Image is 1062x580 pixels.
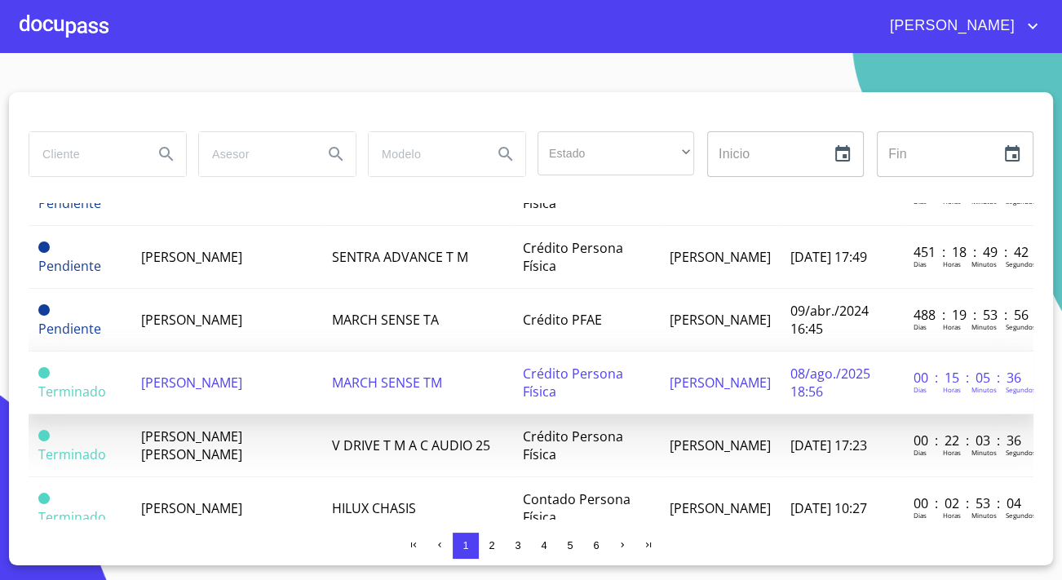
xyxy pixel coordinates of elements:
[141,374,242,392] span: [PERSON_NAME]
[332,311,439,329] span: MARCH SENSE TA
[38,430,50,441] span: Terminado
[38,241,50,253] span: Pendiente
[971,448,997,457] p: Minutos
[670,248,771,266] span: [PERSON_NAME]
[670,499,771,517] span: [PERSON_NAME]
[1006,259,1036,268] p: Segundos
[538,131,694,175] div: ​
[1006,511,1036,520] p: Segundos
[316,135,356,174] button: Search
[1006,385,1036,394] p: Segundos
[523,311,602,329] span: Crédito PFAE
[670,436,771,454] span: [PERSON_NAME]
[38,304,50,316] span: Pendiente
[479,533,505,559] button: 2
[670,311,771,329] span: [PERSON_NAME]
[790,365,870,401] span: 08/ago./2025 18:56
[332,248,468,266] span: SENTRA ADVANCE T M
[971,511,997,520] p: Minutos
[914,511,927,520] p: Dias
[141,427,242,463] span: [PERSON_NAME] [PERSON_NAME]
[1006,448,1036,457] p: Segundos
[141,311,242,329] span: [PERSON_NAME]
[914,243,1024,261] p: 451 : 18 : 49 : 42
[38,383,106,401] span: Terminado
[593,539,599,551] span: 6
[141,248,242,266] span: [PERSON_NAME]
[38,257,101,275] span: Pendiente
[790,302,869,338] span: 09/abr./2024 16:45
[38,367,50,379] span: Terminado
[523,239,623,275] span: Crédito Persona Física
[790,499,867,517] span: [DATE] 10:27
[541,539,546,551] span: 4
[878,13,1042,39] button: account of current user
[515,539,520,551] span: 3
[914,306,1024,324] p: 488 : 19 : 53 : 56
[943,448,961,457] p: Horas
[914,448,927,457] p: Dias
[971,259,997,268] p: Minutos
[567,539,573,551] span: 5
[557,533,583,559] button: 5
[943,259,961,268] p: Horas
[943,385,961,394] p: Horas
[38,320,101,338] span: Pendiente
[369,132,480,176] input: search
[332,436,490,454] span: V DRIVE T M A C AUDIO 25
[38,493,50,504] span: Terminado
[878,13,1023,39] span: [PERSON_NAME]
[943,322,961,331] p: Horas
[914,432,1024,449] p: 00 : 22 : 03 : 36
[914,259,927,268] p: Dias
[790,436,867,454] span: [DATE] 17:23
[670,374,771,392] span: [PERSON_NAME]
[38,194,101,212] span: Pendiente
[1006,322,1036,331] p: Segundos
[971,322,997,331] p: Minutos
[531,533,557,559] button: 4
[332,499,416,517] span: HILUX CHASIS
[971,385,997,394] p: Minutos
[29,132,140,176] input: search
[141,499,242,517] span: [PERSON_NAME]
[914,385,927,394] p: Dias
[943,511,961,520] p: Horas
[914,494,1024,512] p: 00 : 02 : 53 : 04
[914,322,927,331] p: Dias
[332,374,442,392] span: MARCH SENSE TM
[453,533,479,559] button: 1
[914,369,1024,387] p: 00 : 15 : 05 : 36
[523,365,623,401] span: Crédito Persona Física
[523,427,623,463] span: Crédito Persona Física
[38,508,106,526] span: Terminado
[790,248,867,266] span: [DATE] 17:49
[38,445,106,463] span: Terminado
[489,539,494,551] span: 2
[523,490,631,526] span: Contado Persona Física
[505,533,531,559] button: 3
[486,135,525,174] button: Search
[147,135,186,174] button: Search
[583,533,609,559] button: 6
[462,539,468,551] span: 1
[199,132,310,176] input: search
